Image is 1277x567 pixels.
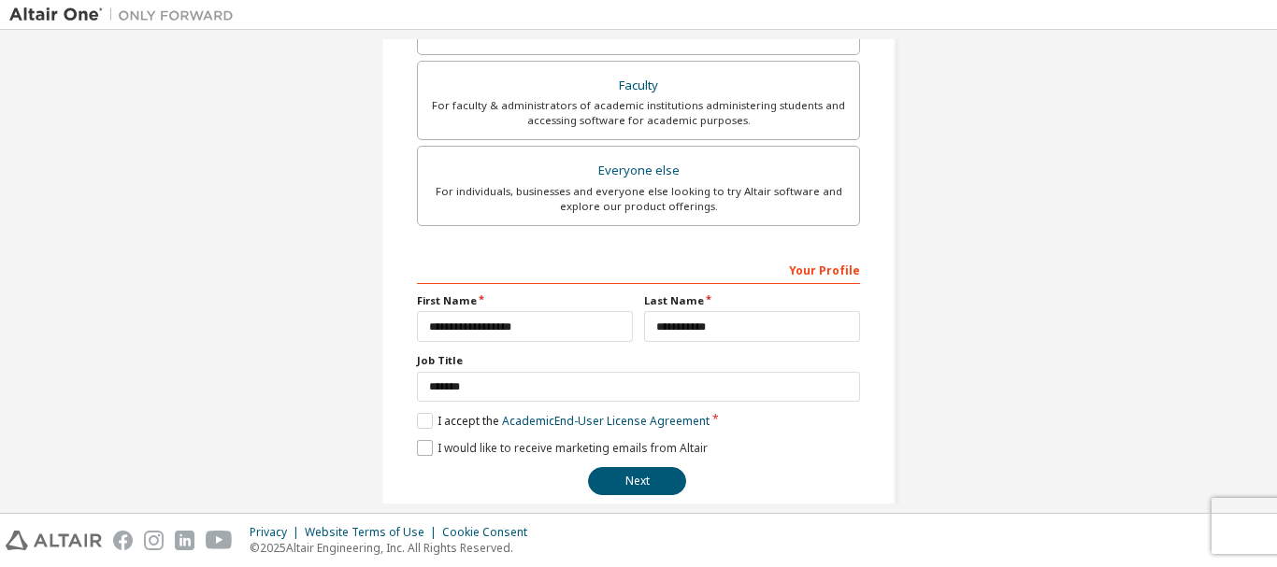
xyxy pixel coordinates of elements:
div: Privacy [250,525,305,540]
img: facebook.svg [113,531,133,550]
label: First Name [417,293,633,308]
div: Faculty [429,73,848,99]
div: Website Terms of Use [305,525,442,540]
p: © 2025 Altair Engineering, Inc. All Rights Reserved. [250,540,538,556]
label: Job Title [417,353,860,368]
label: I would like to receive marketing emails from Altair [417,440,708,456]
img: instagram.svg [144,531,164,550]
label: Last Name [644,293,860,308]
img: Altair One [9,6,243,24]
div: For faculty & administrators of academic institutions administering students and accessing softwa... [429,98,848,128]
img: youtube.svg [206,531,233,550]
div: Your Profile [417,254,860,284]
button: Next [588,467,686,495]
img: linkedin.svg [175,531,194,550]
div: Everyone else [429,158,848,184]
img: altair_logo.svg [6,531,102,550]
a: Academic End-User License Agreement [502,413,710,429]
div: For individuals, businesses and everyone else looking to try Altair software and explore our prod... [429,184,848,214]
div: Cookie Consent [442,525,538,540]
label: I accept the [417,413,710,429]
